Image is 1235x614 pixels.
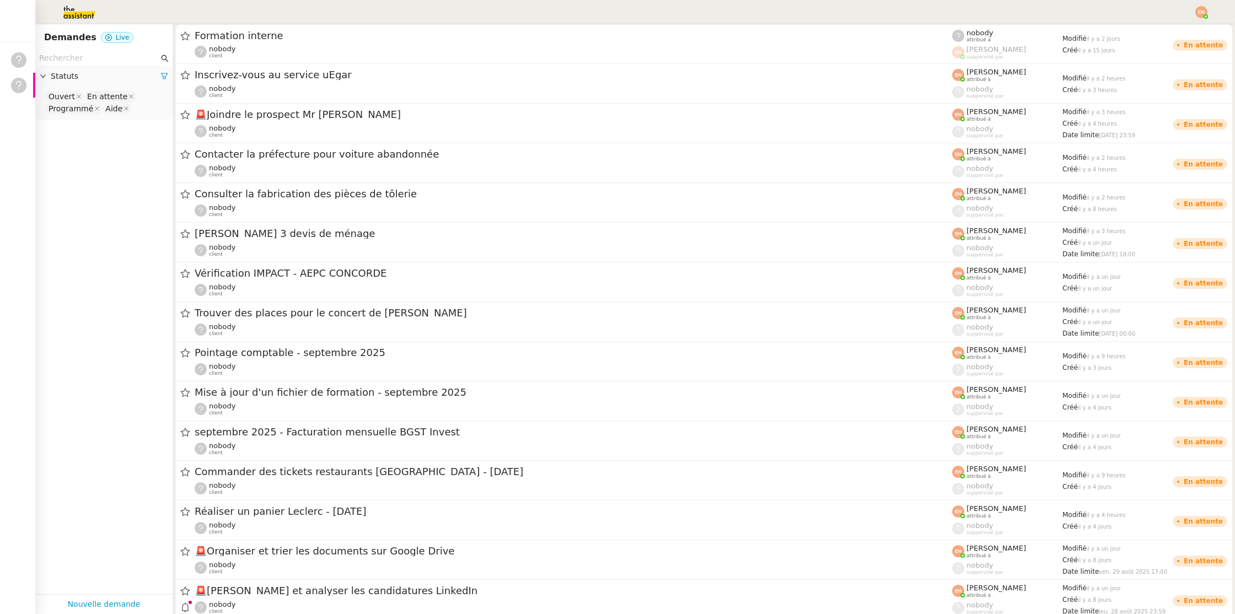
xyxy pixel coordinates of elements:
[952,266,1062,281] app-user-label: attribué à
[966,196,991,202] span: attribué à
[952,323,1062,337] app-user-label: suppervisé par
[966,411,1003,417] span: suppervisé par
[966,490,1003,496] span: suppervisé par
[1087,274,1121,280] span: il y a un jour
[966,235,991,241] span: attribué à
[1062,74,1087,82] span: Modifié
[952,283,1062,298] app-user-label: suppervisé par
[1062,46,1078,54] span: Créé
[966,504,1026,513] span: [PERSON_NAME]
[952,426,964,438] img: svg
[1062,284,1078,292] span: Créé
[49,104,93,114] div: Programmé
[966,323,993,331] span: nobody
[1062,35,1087,42] span: Modifié
[966,45,1026,53] span: [PERSON_NAME]
[195,387,952,397] span: Mise à jour d'un fichier de formation - septembre 2025
[1078,206,1117,212] span: il y a 8 heures
[1062,86,1078,94] span: Créé
[209,124,235,132] span: nobody
[1062,523,1078,530] span: Créé
[966,244,993,252] span: nobody
[1062,471,1087,479] span: Modifié
[1184,240,1223,247] div: En attente
[952,363,1062,377] app-user-label: suppervisé par
[966,93,1003,99] span: suppervisé par
[1184,558,1223,564] div: En attente
[1078,240,1112,246] span: il y a un jour
[195,149,952,159] span: Contacter la préfecture pour voiture abandonnée
[195,84,952,99] app-user-detailed-label: client
[1078,319,1112,325] span: il y a un jour
[952,465,1062,479] app-user-label: attribué à
[966,425,1026,433] span: [PERSON_NAME]
[1062,556,1078,564] span: Créé
[966,553,991,559] span: attribué à
[1087,353,1126,359] span: il y a 9 heures
[35,66,173,87] div: Statuts
[195,45,952,59] app-user-detailed-label: client
[195,109,207,120] span: 🚨
[46,103,101,114] nz-select-item: Programmé
[209,529,223,535] span: client
[1099,569,1167,575] span: ven. 29 août 2025 17:00
[966,283,993,292] span: nobody
[1078,444,1111,450] span: il y a 4 jours
[209,331,223,337] span: client
[966,394,991,400] span: attribué à
[966,315,991,321] span: attribué à
[952,109,964,121] img: svg
[209,569,223,575] span: client
[952,402,1062,417] app-user-label: suppervisé par
[1062,120,1078,127] span: Créé
[195,243,952,257] app-user-detailed-label: client
[952,204,1062,218] app-user-label: suppervisé par
[209,132,223,138] span: client
[1062,403,1078,411] span: Créé
[966,107,1026,116] span: [PERSON_NAME]
[1062,165,1078,173] span: Créé
[952,307,964,319] img: svg
[1062,154,1087,161] span: Modifié
[952,147,1062,161] app-user-label: attribué à
[966,593,991,599] span: attribué à
[1078,121,1117,127] span: il y a 4 heures
[209,283,235,291] span: nobody
[966,544,1026,552] span: [PERSON_NAME]
[952,385,1062,400] app-user-label: attribué à
[1062,545,1087,552] span: Modifié
[1062,330,1099,337] span: Date limite
[1062,392,1087,400] span: Modifié
[195,585,207,596] span: 🚨
[1184,280,1223,287] div: En attente
[1078,557,1111,563] span: il y a 8 jours
[966,54,1003,60] span: suppervisé par
[1078,405,1111,411] span: il y a 4 jours
[195,70,952,80] span: Inscrivez-vous au service uEgar
[209,489,223,495] span: client
[952,227,1062,241] app-user-label: attribué à
[966,346,1026,354] span: [PERSON_NAME]
[1062,584,1087,592] span: Modifié
[51,70,160,83] span: Statuts
[952,68,1062,82] app-user-label: attribué à
[209,561,235,569] span: nobody
[1184,478,1223,485] div: En attente
[195,283,952,297] app-user-detailed-label: client
[1184,439,1223,445] div: En attente
[966,37,991,43] span: attribué à
[1087,155,1126,161] span: il y a 2 heures
[966,68,1026,76] span: [PERSON_NAME]
[195,521,952,535] app-user-detailed-label: client
[87,91,127,101] div: En attente
[209,243,235,251] span: nobody
[1062,205,1078,213] span: Créé
[1099,132,1135,138] span: [DATE] 23:59
[209,251,223,257] span: client
[209,322,235,331] span: nobody
[966,561,993,569] span: nobody
[952,187,1062,201] app-user-label: attribué à
[966,187,1026,195] span: [PERSON_NAME]
[952,69,964,81] img: svg
[209,93,223,99] span: client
